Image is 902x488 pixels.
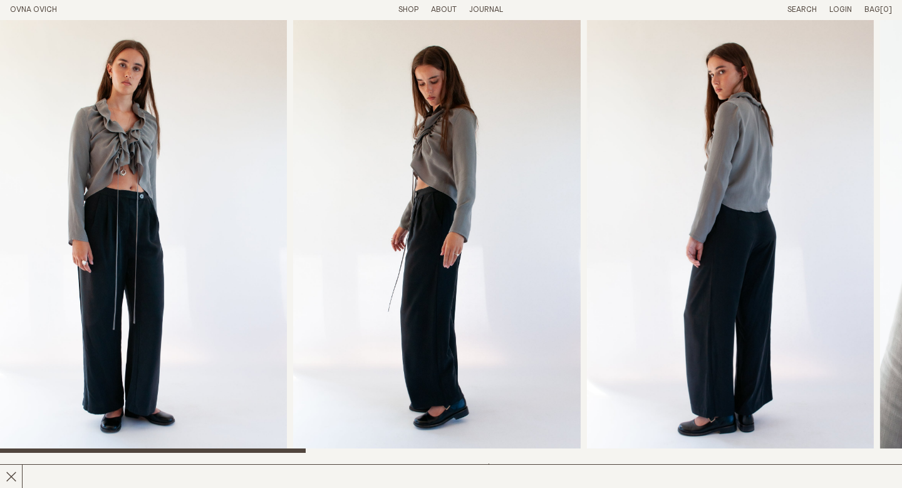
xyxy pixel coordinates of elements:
span: Bag [864,6,880,14]
div: 2 / 8 [293,20,580,453]
span: $350.00 [486,464,521,472]
div: 3 / 8 [587,20,874,453]
img: Shall We Blouse [293,20,580,453]
a: Journal [469,6,503,14]
a: Login [829,6,852,14]
span: [0] [880,6,892,14]
a: Search [787,6,817,14]
img: Shall We Blouse [587,20,874,453]
h2: Shall We Blouse [10,463,223,481]
a: Home [10,6,57,14]
summary: About [431,5,457,16]
a: Shop [398,6,418,14]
